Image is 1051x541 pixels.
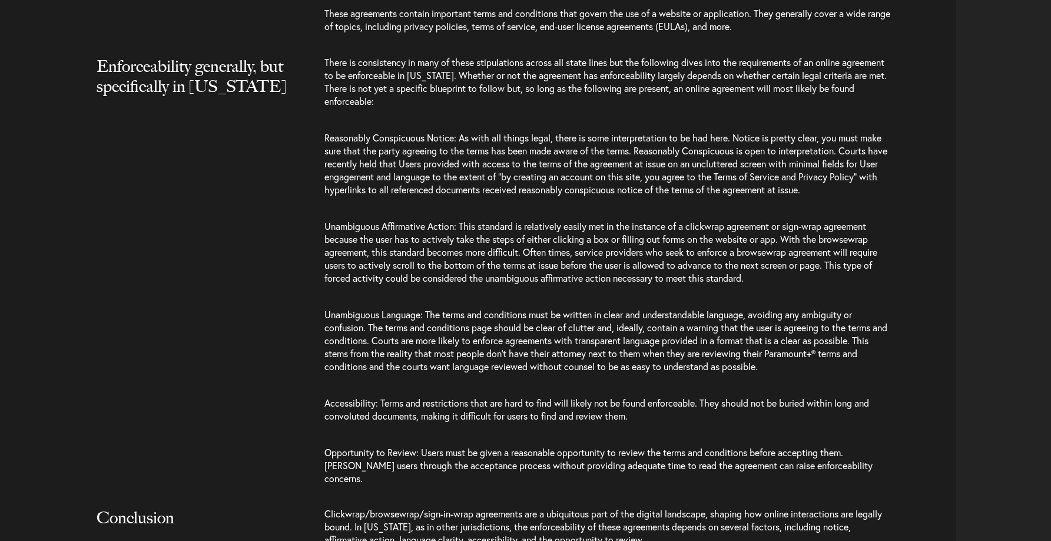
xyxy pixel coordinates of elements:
span: These agreements contain important terms and conditions that govern the use of a website or appli... [324,7,890,32]
span: Unambiguous Language: The terms and conditions must be written in clear and understandable langua... [324,308,887,372]
h2: Enforceability generally, but specifically in [US_STATE] [97,56,294,120]
span: Reasonably Conspicuous Notice: As with all things legal, there is some interpretation to be had h... [324,131,887,196]
span: There is consistency in many of these stipulations across all state lines but the following dives... [324,56,887,107]
span: Accessibility: Terms and restrictions that are hard to find will likely not be found enforceable.... [324,397,869,422]
span: Opportunity to Review: Users must be given a reasonable opportunity to review the terms and condi... [324,446,873,484]
span: Unambiguous Affirmative Action: This standard is relatively easily met in the instance of a click... [324,220,877,284]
